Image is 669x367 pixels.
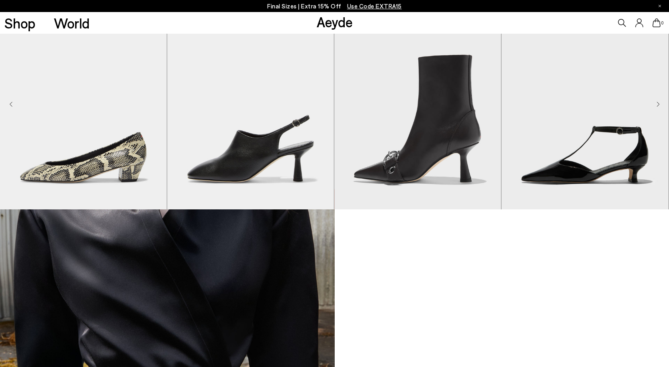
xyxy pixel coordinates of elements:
p: Final Sizes | Extra 15% Off [267,1,402,11]
div: Previous slide [9,100,12,109]
div: Next slide [657,100,660,109]
a: Aeyde [317,13,353,30]
span: Navigate to /collections/ss25-final-sizes [347,2,402,10]
span: 0 [661,21,665,25]
a: World [54,16,90,30]
a: Shop [4,16,35,30]
a: 0 [653,18,661,27]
